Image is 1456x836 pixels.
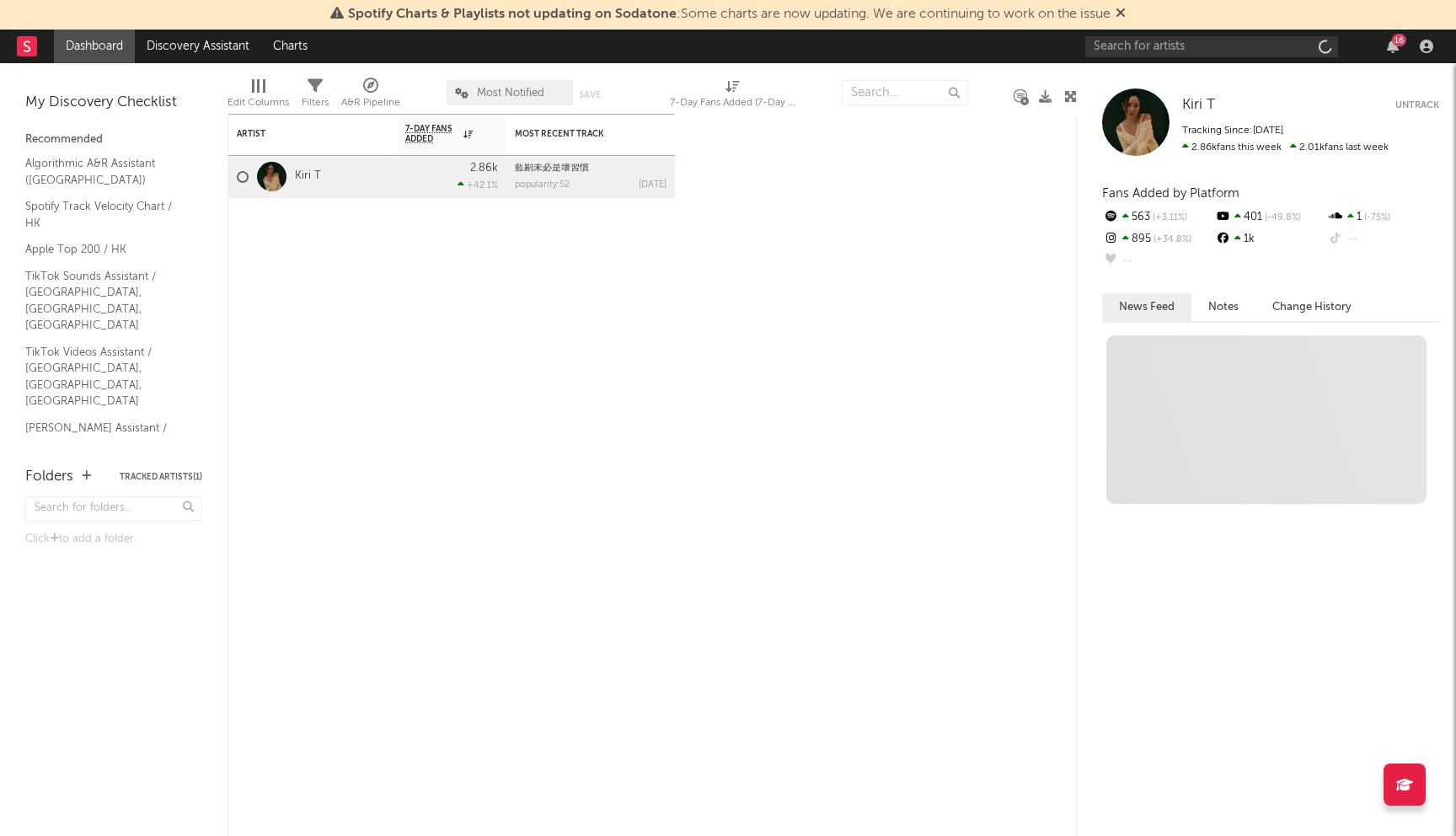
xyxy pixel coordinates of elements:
span: Spotify Charts & Playlists not updating on Sodatone [348,8,677,21]
span: Tracking Since: [DATE] [1182,126,1283,136]
a: [PERSON_NAME] Assistant / [GEOGRAPHIC_DATA]/[GEOGRAPHIC_DATA]/[GEOGRAPHIC_DATA] [25,419,375,453]
a: TikTok Sounds Assistant / [GEOGRAPHIC_DATA], [GEOGRAPHIC_DATA], [GEOGRAPHIC_DATA] [25,267,185,335]
div: My Discovery Checklist [25,93,202,113]
div: Edit Columns [227,72,289,121]
div: 1k [1214,228,1326,250]
a: TikTok Videos Assistant / [GEOGRAPHIC_DATA], [GEOGRAPHIC_DATA], [GEOGRAPHIC_DATA] [25,343,185,410]
div: 1 [1327,206,1439,228]
span: : Some charts are now updating. We are continuing to work on the issue [348,8,1111,21]
div: 895 [1102,228,1214,250]
button: 16 [1387,40,1399,53]
div: Most Recent Track [515,129,641,139]
div: 563 [1102,206,1214,228]
div: 7-Day Fans Added (7-Day Fans Added) [670,72,796,121]
input: Search for folders... [25,496,202,521]
div: popularity: 52 [515,180,570,190]
a: Kiri T [295,169,321,184]
button: Tracked Artists(1) [120,473,202,481]
div: Folders [25,467,73,487]
button: Untrack [1395,97,1439,114]
span: -75 % [1362,213,1390,222]
span: Kiri T [1182,98,1215,112]
button: Save [579,90,601,99]
a: Charts [261,29,319,63]
span: Most Notified [477,88,544,99]
div: Filters [302,93,329,113]
div: 401 [1214,206,1326,228]
a: 藍剔未必是壞習慣 [515,163,589,173]
div: Filters [302,72,329,121]
div: +42.1 % [458,180,498,190]
div: A&R Pipeline [341,93,400,113]
span: Dismiss [1116,8,1126,21]
div: Click to add a folder. [25,529,202,549]
div: 16 [1392,34,1406,46]
div: Edit Columns [227,93,289,113]
div: -- [1327,228,1439,250]
div: A&R Pipeline [341,72,400,121]
div: [DATE] [639,180,666,190]
span: -49.8 % [1262,213,1301,222]
button: Change History [1255,293,1368,321]
a: Apple Top 200 / HK [25,240,185,259]
span: 2.01k fans last week [1182,142,1389,153]
input: Search... [842,80,968,105]
div: 7-Day Fans Added (7-Day Fans Added) [670,93,796,113]
div: 藍剔未必是壞習慣 [515,163,666,173]
div: Artist [237,129,363,139]
button: Notes [1191,293,1255,321]
span: Fans Added by Platform [1102,187,1239,200]
a: Spotify Track Velocity Chart / HK [25,197,185,232]
a: Discovery Assistant [135,29,261,63]
a: Kiri T [1182,97,1215,114]
div: -- [1102,250,1214,272]
div: Recommended [25,130,202,150]
div: 2.86k [470,163,498,174]
a: Algorithmic A&R Assistant ([GEOGRAPHIC_DATA]) [25,154,185,189]
span: 7-Day Fans Added [405,124,459,144]
button: News Feed [1102,293,1191,321]
span: 2.86k fans this week [1182,142,1282,153]
input: Search for artists [1085,36,1338,57]
span: +3.11 % [1150,213,1187,222]
span: +34.8 % [1151,235,1191,244]
a: Dashboard [54,29,135,63]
